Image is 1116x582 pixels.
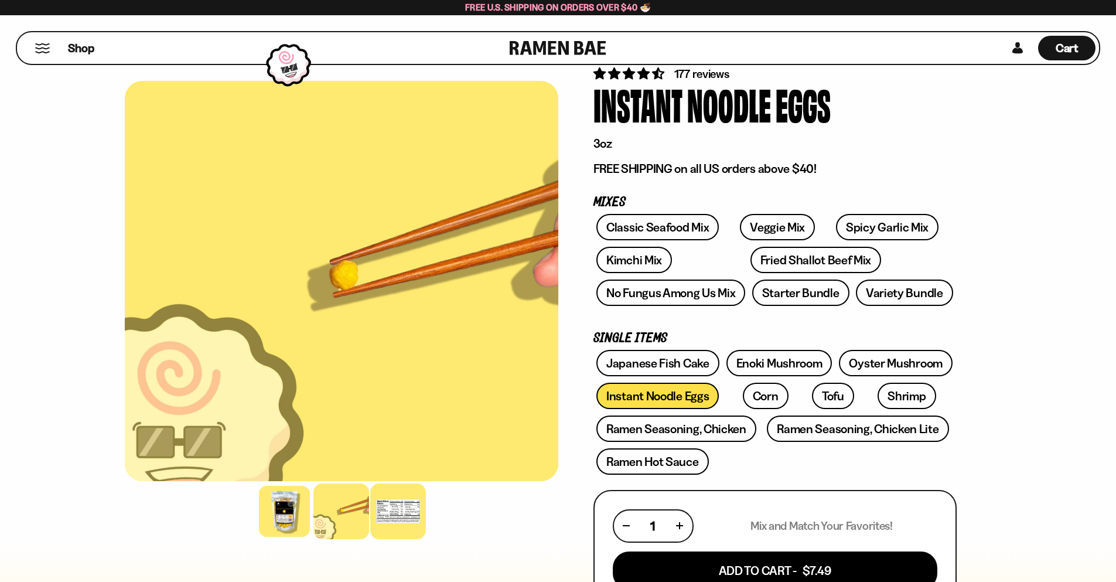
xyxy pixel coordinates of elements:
p: Mix and Match Your Favorites! [750,519,893,533]
span: Free U.S. Shipping on Orders over $40 🍜 [465,2,651,13]
span: Cart [1056,41,1079,55]
a: Oyster Mushroom [839,350,953,376]
span: 1 [650,519,655,533]
p: 3oz [593,136,957,151]
span: Shop [68,40,94,56]
a: Ramen Hot Sauce [596,448,709,475]
p: Single Items [593,333,957,344]
div: Noodle [687,82,771,126]
a: Ramen Seasoning, Chicken [596,416,756,442]
div: Cart [1038,32,1095,64]
a: Enoki Mushroom [726,350,832,376]
a: Variety Bundle [856,280,953,306]
a: Spicy Garlic Mix [836,214,938,240]
a: Shop [68,36,94,60]
a: Ramen Seasoning, Chicken Lite [767,416,948,442]
a: Corn [743,383,789,409]
a: Classic Seafood Mix [596,214,719,240]
button: Mobile Menu Trigger [35,43,50,53]
a: No Fungus Among Us Mix [596,280,745,306]
a: Japanese Fish Cake [596,350,719,376]
p: FREE SHIPPING on all US orders above $40! [593,161,957,176]
div: Eggs [776,82,831,126]
p: Mixes [593,197,957,208]
a: Shrimp [878,383,936,409]
a: Veggie Mix [740,214,815,240]
a: Tofu [812,383,854,409]
a: Kimchi Mix [596,247,672,273]
a: Fried Shallot Beef Mix [750,247,881,273]
a: Starter Bundle [752,280,849,306]
div: Instant [593,82,682,126]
